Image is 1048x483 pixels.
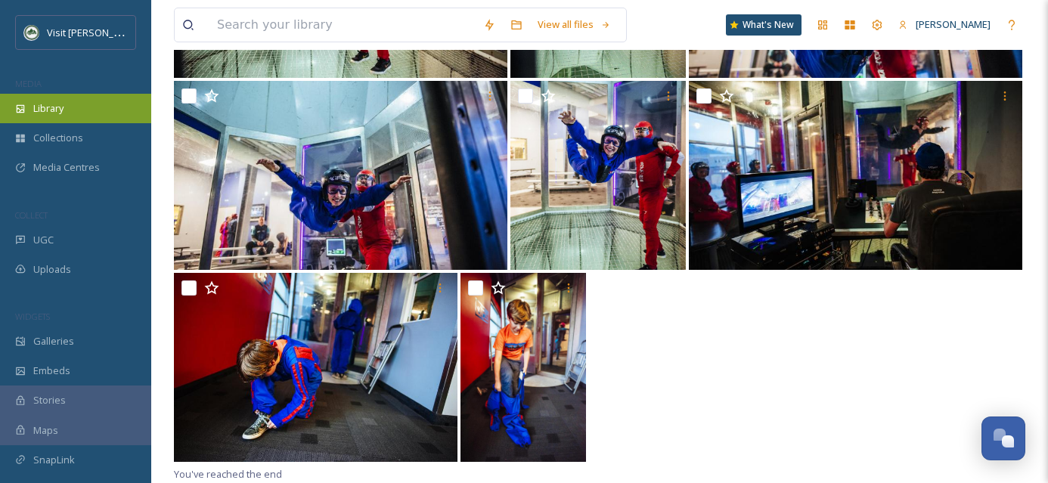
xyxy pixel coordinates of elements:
img: Unknown.png [24,25,39,40]
a: [PERSON_NAME] [891,10,998,39]
img: iFly 2017 photo credit Jeremiah Watt (12).jpg [510,81,687,270]
img: iFly 2017 photo credit Jeremiah Watt (6).jpg [689,81,1022,270]
span: COLLECT [15,209,48,221]
span: Collections [33,131,83,145]
span: Galleries [33,334,74,348]
img: iFly 2017 photo credit Jeremiah Watt (5).jpg [174,273,457,462]
span: Media Centres [33,160,100,175]
span: Embeds [33,364,70,378]
span: WIDGETS [15,311,50,322]
span: [PERSON_NAME] [916,17,991,31]
span: UGC [33,233,54,247]
span: SnapLink [33,453,75,467]
a: View all files [530,10,619,39]
span: You've reached the end [174,467,282,481]
span: Visit [PERSON_NAME] [47,25,143,39]
button: Open Chat [981,416,1025,460]
img: iFly 2017 photo credit Jeremiah Watt (13).jpg [174,81,507,270]
span: Maps [33,423,58,438]
span: MEDIA [15,78,42,89]
span: Uploads [33,262,71,277]
input: Search your library [209,8,476,42]
span: Library [33,101,64,116]
span: Stories [33,393,66,407]
img: iFly 2017 photo credit Jeremiah Watt (3).jpg [460,273,587,462]
a: What's New [726,14,802,36]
